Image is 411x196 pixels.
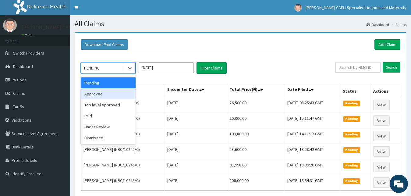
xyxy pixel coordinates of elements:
[35,59,84,121] span: We're online!
[371,83,400,97] th: Actions
[227,159,285,175] td: 98,998.00
[32,34,102,42] div: Chat with us now
[81,88,136,99] div: Approved
[165,113,227,128] td: [DATE]
[374,39,400,50] a: Add Claim
[81,175,165,191] td: [PERSON_NAME] (NBC/10245/C)
[165,159,227,175] td: [DATE]
[165,128,227,144] td: [DATE]
[81,99,136,110] div: Top level Approved
[197,62,227,74] button: Filter Claims
[3,18,17,32] img: User Image
[13,64,33,69] span: Dashboard
[13,104,24,109] span: Tariffs
[343,178,360,184] span: Pending
[227,97,285,113] td: 26,500.00
[100,3,115,18] div: Minimize live chat window
[285,159,340,175] td: [DATE] 13:39:26 GMT
[306,5,406,10] span: [PERSON_NAME] CAELI Specialist Hospital and Maternity
[165,97,227,113] td: [DATE]
[383,62,400,73] input: Search
[294,4,302,12] img: User Image
[81,132,136,143] div: Dismissed
[227,83,285,97] th: Total Price(₦)
[139,62,193,73] input: Select Month and Year
[373,177,390,188] a: View
[227,175,285,191] td: 206,000.00
[343,132,360,137] span: Pending
[81,77,136,88] div: Pending
[285,97,340,113] td: [DATE] 08:25:43 GMT
[165,144,227,159] td: [DATE]
[373,115,390,126] a: View
[285,175,340,191] td: [DATE] 13:34:31 GMT
[343,163,360,168] span: Pending
[84,65,100,71] div: PENDING
[21,25,156,30] p: [PERSON_NAME] CAELI Specialist Hospital and Maternity
[285,113,340,128] td: [DATE] 15:11:47 GMT
[390,22,406,27] li: Claims
[165,175,227,191] td: [DATE]
[373,146,390,157] a: View
[165,83,227,97] th: Encounter Date
[343,101,360,106] span: Pending
[367,22,389,27] a: Dashboard
[227,144,285,159] td: 28,600.00
[335,62,381,73] input: Search by HMO ID
[340,83,371,97] th: Status
[227,128,285,144] td: 108,800.00
[373,131,390,141] a: View
[373,100,390,110] a: View
[13,91,25,96] span: Claims
[81,159,165,175] td: [PERSON_NAME] (NBC/10245/C)
[21,33,36,37] a: Online
[373,162,390,172] a: View
[81,121,136,132] div: Under Review
[81,110,136,121] div: Paid
[227,113,285,128] td: 20,000.00
[285,144,340,159] td: [DATE] 13:58:42 GMT
[343,147,360,153] span: Pending
[81,39,128,50] button: Download Paid Claims
[11,30,25,46] img: d_794563401_company_1708531726252_794563401
[13,50,44,56] span: Switch Providers
[75,20,406,28] h1: All Claims
[285,128,340,144] td: [DATE] 14:11:12 GMT
[81,144,165,159] td: [PERSON_NAME] (NBC/10245/C)
[343,116,360,122] span: Pending
[3,131,116,152] textarea: Type your message and hit 'Enter'
[285,83,340,97] th: Date Filed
